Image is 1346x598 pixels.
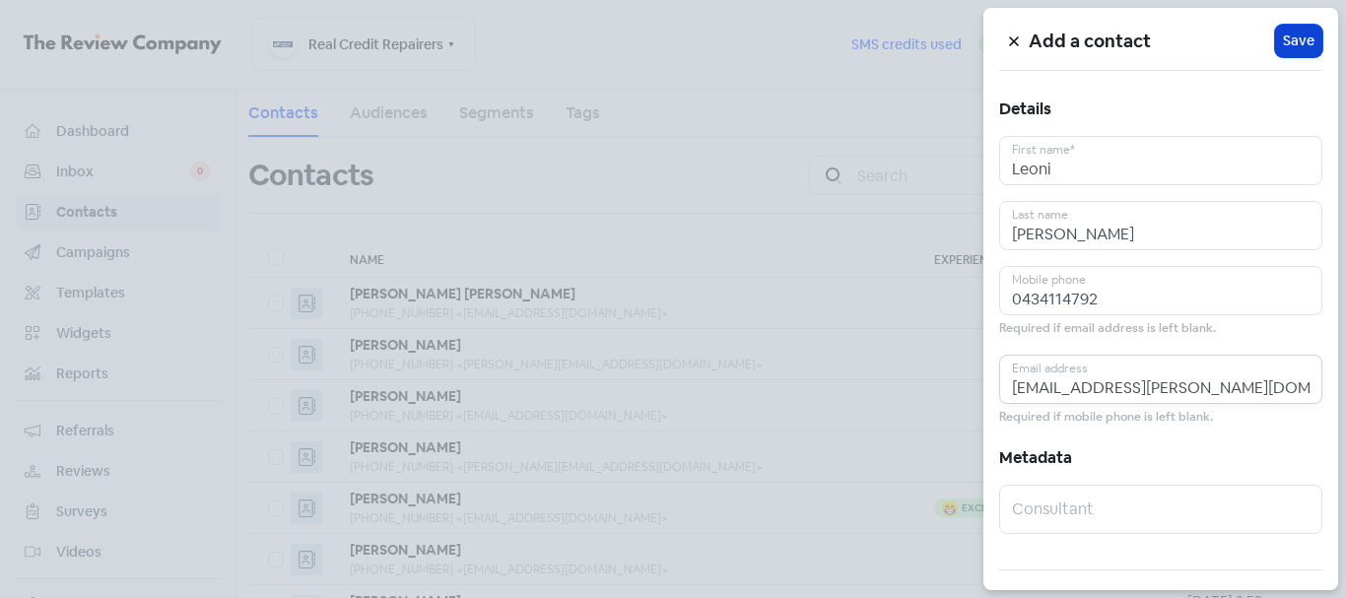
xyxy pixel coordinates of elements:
input: Email address [999,355,1322,404]
h5: Metadata [999,443,1322,473]
input: Last name [999,201,1322,250]
input: Consultant [999,485,1322,534]
small: Required if mobile phone is left blank. [999,408,1213,427]
input: First name [999,136,1322,185]
h5: Details [999,95,1322,124]
input: Mobile phone [999,266,1322,315]
small: Required if email address is left blank. [999,319,1216,338]
h5: Add a contact [1029,27,1275,56]
button: Save [1275,25,1322,57]
span: Save [1283,31,1314,51]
